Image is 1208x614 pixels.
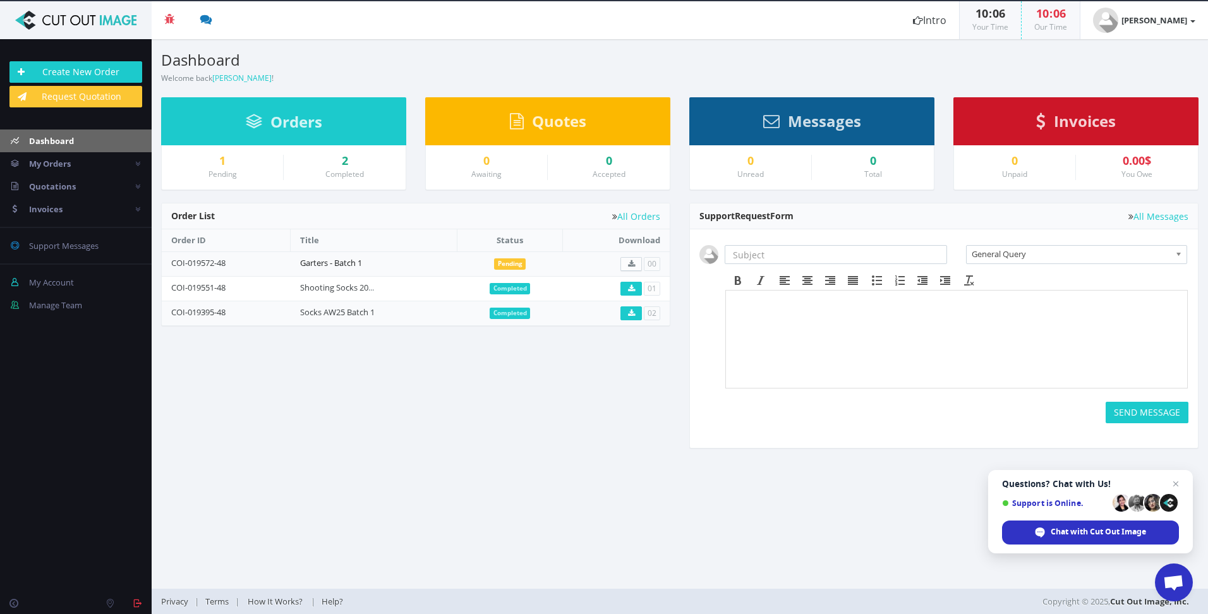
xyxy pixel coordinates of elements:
span: : [1049,6,1053,21]
div: | | | [161,589,853,614]
a: 0 [963,155,1066,167]
a: Intro [900,1,959,39]
span: Messages [788,111,861,131]
a: Terms [199,596,235,607]
small: Unpaid [1002,169,1027,179]
a: Open chat [1155,563,1193,601]
a: Help? [315,596,349,607]
a: [PERSON_NAME] [212,73,272,83]
strong: [PERSON_NAME] [1121,15,1187,26]
div: Align center [796,272,819,289]
small: Pending [208,169,237,179]
a: Quotes [510,118,586,129]
a: Garters - Batch 1 [300,257,362,268]
span: Pending [494,258,526,270]
a: 2 [293,155,396,167]
span: Invoices [29,203,63,215]
input: Subject [725,245,947,264]
small: Completed [325,169,364,179]
div: Justify [842,272,864,289]
a: Socks AW25 Batch 1 [300,306,375,318]
small: Unread [737,169,764,179]
div: Bold [727,272,749,289]
th: Order ID [162,229,291,251]
small: Your Time [972,21,1008,32]
button: SEND MESSAGE [1106,402,1188,423]
a: COI-019572-48 [171,257,226,268]
th: Title [291,229,457,251]
span: 10 [1036,6,1049,21]
span: Quotes [532,111,586,131]
small: Total [864,169,882,179]
a: Request Quotation [9,86,142,107]
span: 06 [1053,6,1066,21]
a: COI-019551-48 [171,282,226,293]
span: Completed [490,308,531,319]
a: How It Works? [239,596,311,607]
small: Awaiting [471,169,502,179]
span: Support Messages [29,240,99,251]
th: Download [562,229,670,251]
div: Italic [749,272,772,289]
iframe: Rich Text Area. Press ALT-F9 for menu. Press ALT-F10 for toolbar. Press ALT-0 for help [726,291,1187,388]
a: Messages [763,118,861,129]
a: All Orders [612,212,660,221]
span: How It Works? [248,596,303,607]
img: user_default.jpg [1093,8,1118,33]
div: Decrease indent [911,272,934,289]
a: [PERSON_NAME] [1080,1,1208,39]
a: Cut Out Image, Inc. [1110,596,1189,607]
a: Orders [246,119,322,130]
h3: Dashboard [161,52,670,68]
span: Chat with Cut Out Image [1051,526,1146,538]
span: Copyright © 2025, [1042,595,1189,608]
span: Invoices [1054,111,1116,131]
th: Status [457,229,563,251]
a: Shooting Socks 2025 - Re-Cut [300,282,409,293]
span: My Orders [29,158,71,169]
span: Manage Team [29,299,82,311]
a: Invoices [1036,118,1116,129]
img: user_default.jpg [699,245,718,264]
img: Cut Out Image [9,11,142,30]
small: Welcome back ! [161,73,274,83]
span: 06 [993,6,1005,21]
div: 0.00$ [1085,155,1188,167]
span: My Account [29,277,74,288]
a: 0 [699,155,802,167]
span: Order List [171,210,215,222]
a: 0 [557,155,660,167]
a: Privacy [161,596,195,607]
small: Our Time [1034,21,1067,32]
div: Numbered list [888,272,911,289]
span: Questions? Chat with Us! [1002,479,1179,489]
small: Accepted [593,169,625,179]
span: Support is Online. [1002,498,1108,508]
span: Dashboard [29,135,74,147]
div: 0 [821,155,924,167]
a: 1 [171,155,274,167]
div: Bullet list [866,272,888,289]
span: Completed [490,283,531,294]
span: 10 [975,6,988,21]
div: Align right [819,272,842,289]
div: Clear formatting [958,272,981,289]
span: Quotations [29,181,76,192]
span: General Query [972,246,1170,262]
a: Create New Order [9,61,142,83]
span: Orders [270,111,322,132]
a: 0 [435,155,538,167]
span: Request [735,210,770,222]
a: COI-019395-48 [171,306,226,318]
div: Align left [773,272,796,289]
span: Support Form [699,210,794,222]
span: Chat with Cut Out Image [1002,521,1179,545]
div: Increase indent [934,272,957,289]
span: : [988,6,993,21]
